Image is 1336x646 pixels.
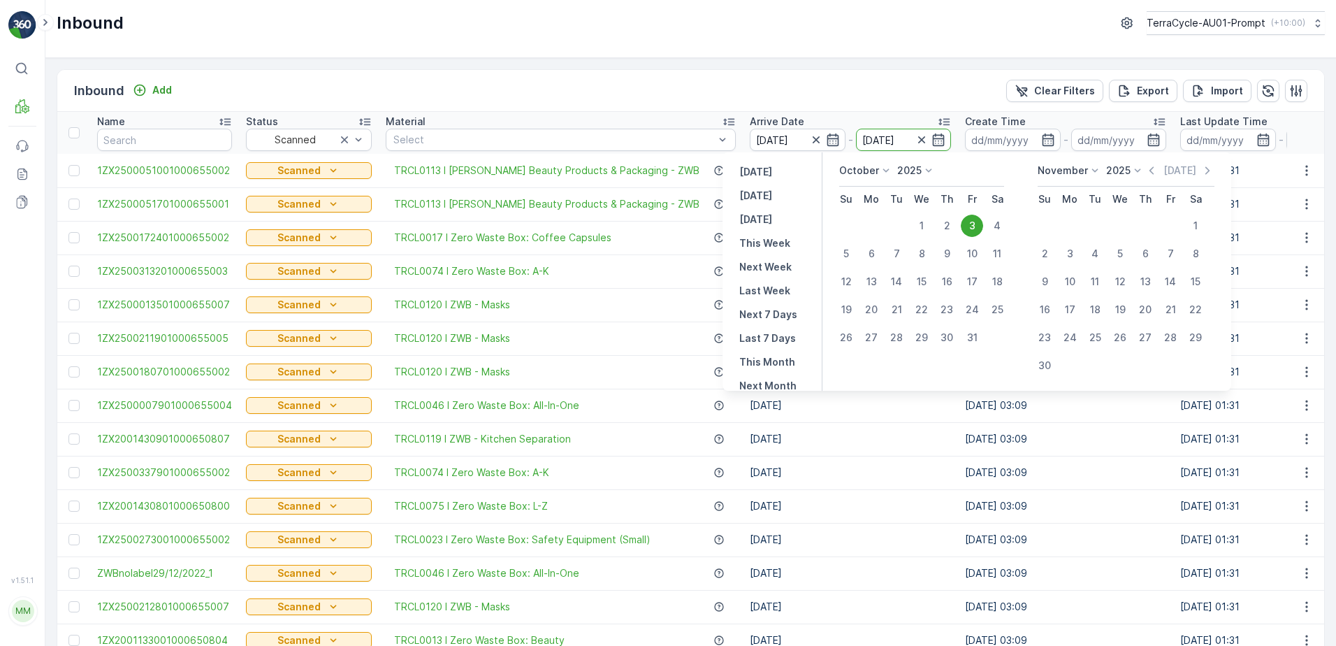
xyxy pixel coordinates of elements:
[74,252,107,264] span: [DATE]
[394,533,651,547] a: TRCL0023 I Zero Waste Box: Safety Equipment (Small)
[885,299,908,321] div: 21
[68,601,80,612] div: Toggle Row Selected
[97,129,232,151] input: Search
[1183,80,1251,102] button: Import
[739,189,772,203] p: [DATE]
[910,243,933,265] div: 8
[739,236,790,250] p: This Week
[1147,16,1265,30] p: TerraCycle-AU01-Prompt
[1133,187,1158,212] th: Thursday
[734,211,778,228] button: Tomorrow
[961,243,983,265] div: 10
[394,197,699,211] a: TRCL0113 I David Jones Beauty Products & Packaging - ZWB
[1211,84,1243,98] p: Import
[277,600,321,614] p: Scanned
[965,129,1061,151] input: dd/mm/yyyy
[1109,326,1131,349] div: 26
[97,197,232,211] span: 1ZX2500051701000655001
[394,432,571,446] a: TRCL0119 I ZWB - Kitchen Separation
[246,531,372,548] button: Scanned
[1184,299,1207,321] div: 22
[246,431,372,447] button: Scanned
[860,299,883,321] div: 20
[394,566,579,580] a: TRCL0046 I Zero Waste Box: All-In-One
[1006,80,1103,102] button: Clear Filters
[1184,243,1207,265] div: 8
[394,399,579,412] a: TRCL0046 I Zero Waste Box: All-In-One
[394,231,611,245] a: TRCL0017 I Zero Waste Box: Coffee Capsules
[97,533,232,547] a: 1ZX2500273001000655002
[1108,187,1133,212] th: Wednesday
[897,164,922,178] p: 2025
[1033,271,1056,293] div: 9
[246,162,372,179] button: Scanned
[246,464,372,481] button: Scanned
[57,12,124,34] p: Inbound
[97,264,232,278] a: 1ZX2500313201000655003
[986,299,1008,321] div: 25
[68,165,80,176] div: Toggle Row Selected
[68,199,80,210] div: Toggle Row Selected
[739,308,797,322] p: Next 7 Days
[734,354,801,371] button: This Month
[884,187,909,212] th: Tuesday
[1134,326,1156,349] div: 27
[246,565,372,582] button: Scanned
[277,365,321,379] p: Scanned
[1033,354,1056,377] div: 30
[68,366,80,378] div: Toggle Row Selected
[97,399,232,412] a: 1ZX2500007901000655004
[1180,115,1268,129] p: Last Update Time
[1159,271,1182,293] div: 14
[97,466,232,480] span: 1ZX2500337901000655002
[734,235,796,252] button: This Week
[12,275,79,287] span: First Weight :
[734,306,803,323] button: Next 7 Days
[394,197,699,211] span: TRCL0113 I [PERSON_NAME] Beauty Products & Packaging - ZWB
[394,499,548,513] span: TRCL0075 I Zero Waste Box: L-Z
[97,331,232,345] span: 1ZX2500211901000655005
[8,11,36,39] img: logo
[277,164,321,178] p: Scanned
[1180,129,1276,151] input: dd/mm/yyyy
[958,557,1173,590] td: [DATE] 03:09
[750,129,845,151] input: dd/mm/yyyy
[68,299,80,310] div: Toggle Row Selected
[1159,299,1182,321] div: 21
[277,466,321,480] p: Scanned
[521,12,813,29] p: 01993126509999989136LJ8502761301000650308
[936,299,958,321] div: 23
[97,298,232,312] span: 1ZX2500013501000655007
[739,331,796,345] p: Last 7 Days
[394,466,549,480] span: TRCL0074 I Zero Waste Box: A-K
[68,568,80,579] div: Toggle Row Selected
[246,115,278,129] p: Status
[12,322,78,333] span: Net Amount :
[246,296,372,313] button: Scanned
[277,499,321,513] p: Scanned
[68,333,80,344] div: Toggle Row Selected
[1109,299,1131,321] div: 19
[1082,187,1108,212] th: Tuesday
[8,587,36,635] button: MM
[12,252,74,264] span: Arrive Date :
[246,330,372,347] button: Scanned
[394,264,549,278] span: TRCL0074 I Zero Waste Box: A-K
[885,271,908,293] div: 14
[835,271,857,293] div: 12
[127,82,177,99] button: Add
[848,131,853,148] p: -
[1147,11,1325,35] button: TerraCycle-AU01-Prompt(+10:00)
[68,467,80,478] div: Toggle Row Selected
[958,489,1173,523] td: [DATE] 03:09
[1109,243,1131,265] div: 5
[961,326,983,349] div: 31
[1137,84,1169,98] p: Export
[12,299,86,310] span: Material Type :
[97,365,232,379] a: 1ZX2500180701000655002
[1059,326,1081,349] div: 24
[835,299,857,321] div: 19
